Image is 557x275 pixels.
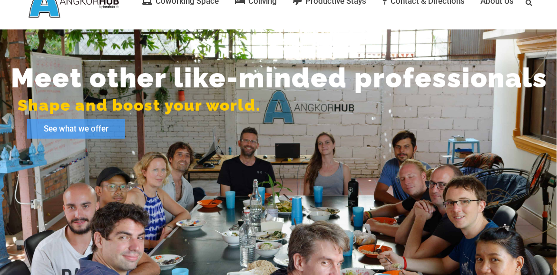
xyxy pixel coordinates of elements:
[509,228,546,264] iframe: Drift Widget Chat Controller
[11,64,548,91] rs-layer: Meet other like-minded professionals
[27,119,125,139] rs-layer: See what we offer
[18,92,261,119] rs-layer: Shape and boost your world.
